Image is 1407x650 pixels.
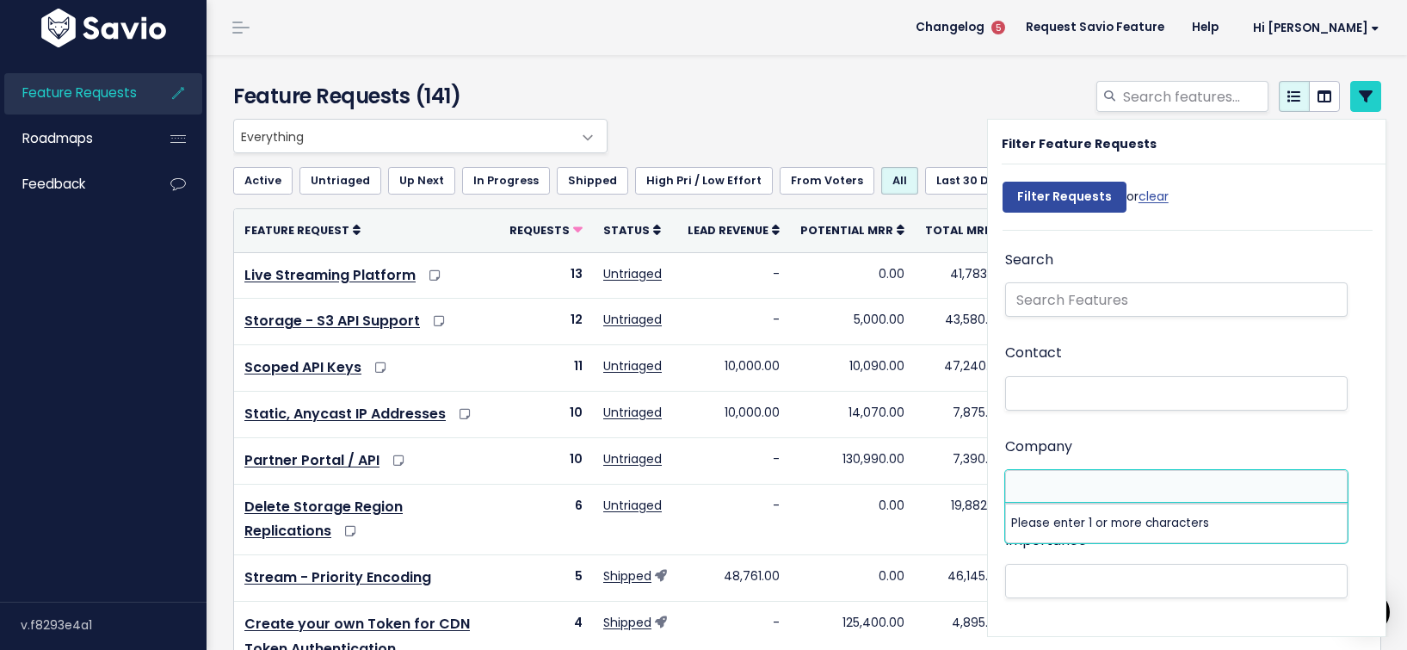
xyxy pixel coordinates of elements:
td: 5 [499,555,593,602]
a: Shipped [603,567,651,585]
span: Feature Request [244,223,349,238]
a: Untriaged [603,265,662,282]
td: 12 [499,299,593,345]
a: Shipped [557,167,628,195]
td: 130,990.00 [790,437,915,484]
td: 10 [499,437,593,484]
input: Search Features [1005,282,1348,317]
a: Untriaged [603,450,662,467]
a: All [881,167,918,195]
a: Delete Storage Region Replications [244,497,403,542]
span: Lead Revenue [688,223,768,238]
a: Stream - Priority Encoding [244,567,431,587]
input: Filter Requests [1003,182,1126,213]
a: Feedback [4,164,143,204]
label: Contact [1005,341,1062,366]
a: Scoped API Keys [244,357,361,377]
a: From Voters [780,167,874,195]
td: 7,875.00 [915,391,1014,437]
td: - [677,437,790,484]
td: 14,070.00 [790,391,915,437]
a: Last 30 Days [925,167,1020,195]
td: 43,580.06 [915,299,1014,345]
td: - [677,484,790,555]
span: Everything [233,119,608,153]
td: 48,761.00 [677,555,790,602]
a: Hi [PERSON_NAME] [1232,15,1393,41]
label: Company [1005,435,1072,460]
strong: Filter Feature Requests [1002,135,1157,152]
td: - [677,252,790,299]
a: Feature Requests [4,73,143,113]
span: Status [603,223,650,238]
span: Changelog [916,22,984,34]
a: Total MRR [925,221,1003,238]
td: 10,000.00 [677,345,790,392]
span: Everything [234,120,572,152]
td: 46,145.70 [915,555,1014,602]
td: 6 [499,484,593,555]
a: Active [233,167,293,195]
span: Hi [PERSON_NAME] [1253,22,1379,34]
a: Roadmaps [4,119,143,158]
a: Up Next [388,167,455,195]
span: 5 [991,21,1005,34]
span: Potential MRR [800,223,893,238]
span: Total MRR [925,223,992,238]
span: Feedback [22,175,85,193]
td: 7,390.00 [915,437,1014,484]
td: 5,000.00 [790,299,915,345]
td: 0.00 [790,252,915,299]
td: 11 [499,345,593,392]
h4: Feature Requests (141) [233,81,599,112]
a: Live Streaming Platform [244,265,416,285]
span: Roadmaps [22,129,93,147]
a: Lead Revenue [688,221,780,238]
label: Search [1005,248,1053,273]
a: Untriaged [603,311,662,328]
div: v.f8293e4a1 [21,603,207,647]
td: 10,090.00 [790,345,915,392]
a: High Pri / Low Effort [635,167,773,195]
td: 13 [499,252,593,299]
a: Status [603,221,661,238]
li: Please enter 1 or more characters [1006,505,1347,542]
a: clear [1139,188,1169,205]
a: Storage - S3 API Support [244,311,420,331]
a: Potential MRR [800,221,904,238]
ul: Filter feature requests [233,167,1381,195]
a: Help [1178,15,1232,40]
a: Untriaged [603,497,662,514]
a: Requests [509,221,583,238]
a: In Progress [462,167,550,195]
span: Feature Requests [22,84,137,102]
td: 10,000.00 [677,391,790,437]
span: Requests [509,223,570,238]
td: 0.00 [790,555,915,602]
td: 19,882.25 [915,484,1014,555]
td: 41,783.35 [915,252,1014,299]
td: 10 [499,391,593,437]
a: Static, Anycast IP Addresses [244,404,446,424]
input: Search features... [1121,81,1268,112]
a: Shipped [603,614,651,631]
td: - [677,299,790,345]
a: Feature Request [244,221,361,238]
td: 0.00 [790,484,915,555]
img: logo-white.9d6f32f41409.svg [37,9,170,47]
a: Untriaged [603,357,662,375]
div: or [1003,173,1169,230]
a: Partner Portal / API [244,450,380,470]
td: 47,240.65 [915,345,1014,392]
a: Untriaged [603,404,662,421]
a: Request Savio Feature [1012,15,1178,40]
a: Untriaged [299,167,381,195]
